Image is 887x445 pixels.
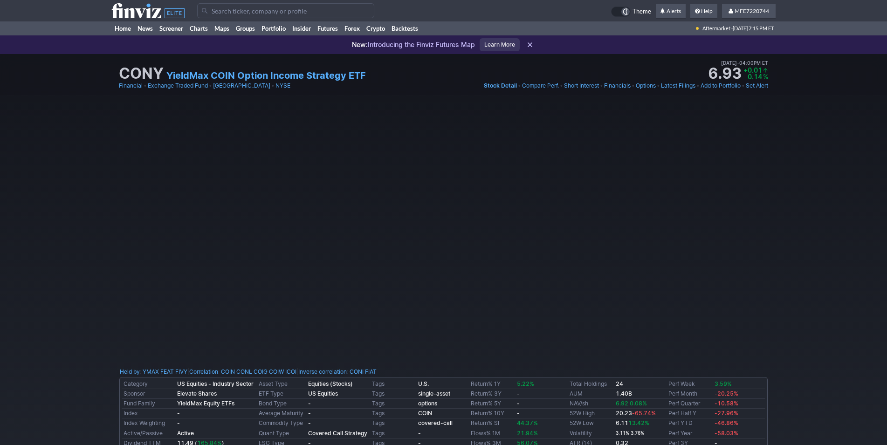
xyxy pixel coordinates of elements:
td: 0.14 [743,74,762,80]
td: Index [122,409,175,418]
b: - [177,410,180,417]
a: COIG [254,367,268,377]
span: • [742,81,745,90]
a: Groups [233,21,258,35]
a: Held by [120,368,140,375]
a: Exchange Traded Fund [148,81,208,90]
span: -58.03% [715,430,738,437]
b: Elevate Shares [177,390,217,397]
h1: CONY [119,66,164,81]
a: Compare Perf. [522,81,559,90]
a: Alerts [656,4,686,19]
input: Search [197,3,374,18]
a: Correlation [189,368,218,375]
span: • [737,60,739,66]
div: | : [187,367,296,377]
b: YieldMax Equity ETFs [177,400,234,407]
td: Tags [370,399,416,409]
td: 52W High [568,409,614,418]
b: 24 [616,380,623,387]
td: Commodity Type [257,418,306,428]
span: -65.74% [632,410,656,417]
td: Total Holdings [568,379,614,389]
td: Tags [370,418,416,428]
td: Tags [370,379,416,389]
b: single-asset [418,390,450,397]
span: [DATE] 7:15 PM ET [733,21,774,35]
span: • [518,81,521,90]
a: COIW [269,367,284,377]
span: Compare Perf. [522,82,559,89]
span: -20.25% [715,390,738,397]
span: [DATE] 04:00PM ET [721,59,768,67]
a: Financials [604,81,631,90]
td: Average Maturity [257,409,306,418]
a: YMAX [143,367,159,377]
span: 5.22% [517,380,534,387]
span: MFE7220744 [735,7,769,14]
td: Perf Quarter [667,399,713,409]
a: Portfolio [258,21,289,35]
td: Index Weighting [122,418,175,428]
td: Fund Family [122,399,175,409]
a: Forex [341,21,363,35]
span: • [657,81,660,90]
td: Perf Half Y [667,409,713,418]
b: - [308,410,311,417]
a: COIN [221,367,235,377]
div: : [120,367,187,377]
a: Theme [611,7,651,17]
a: Futures [314,21,341,35]
td: Bond Type [257,399,306,409]
b: 6.11 [616,419,649,426]
span: • [632,81,635,90]
a: Home [111,21,134,35]
b: - [517,410,520,417]
td: Return% SI [469,418,515,428]
a: Stock Detail [484,81,517,90]
a: ICOI [285,367,296,377]
a: [GEOGRAPHIC_DATA] [213,81,270,90]
span: 13.42% [628,419,649,426]
a: YieldMax COIN Option Income Strategy ETF [166,69,366,82]
b: Active [177,430,194,437]
a: Insider [289,21,314,35]
a: Set Alert [746,81,768,90]
a: Short Interest [564,81,599,90]
td: ETF Type [257,389,306,399]
a: Backtests [388,21,421,35]
td: Asset Type [257,379,306,389]
a: FIVY [175,367,187,377]
a: Maps [211,21,233,35]
span: Aftermarket · [702,21,733,35]
td: NAV/sh [568,399,614,409]
a: CONI [350,367,364,377]
td: Perf Month [667,389,713,399]
span: • [144,81,147,90]
a: Options [636,81,656,90]
a: Help [690,4,717,19]
td: Tags [370,389,416,399]
td: AUM [568,389,614,399]
b: options [418,400,437,407]
span: • [600,81,603,90]
span: • [560,81,563,90]
a: Crypto [363,21,388,35]
td: Perf YTD [667,418,713,428]
span: Latest Filings [661,82,695,89]
td: 52W Low [568,418,614,428]
strong: 6.93 [708,66,742,81]
td: Active/Passive [122,428,175,438]
a: Inverse correlation [298,368,347,375]
a: FEAT [160,367,174,377]
span: 3.59% [715,380,732,387]
div: | : [296,367,377,377]
b: 20.23 [616,410,656,417]
span: 44.37% [517,419,538,426]
b: covered-call [418,419,453,426]
td: % [762,74,768,80]
td: Tags [370,409,416,418]
span: -46.86% [715,419,738,426]
b: US Equities - Industry Sector [177,380,254,387]
td: Category [122,379,175,389]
